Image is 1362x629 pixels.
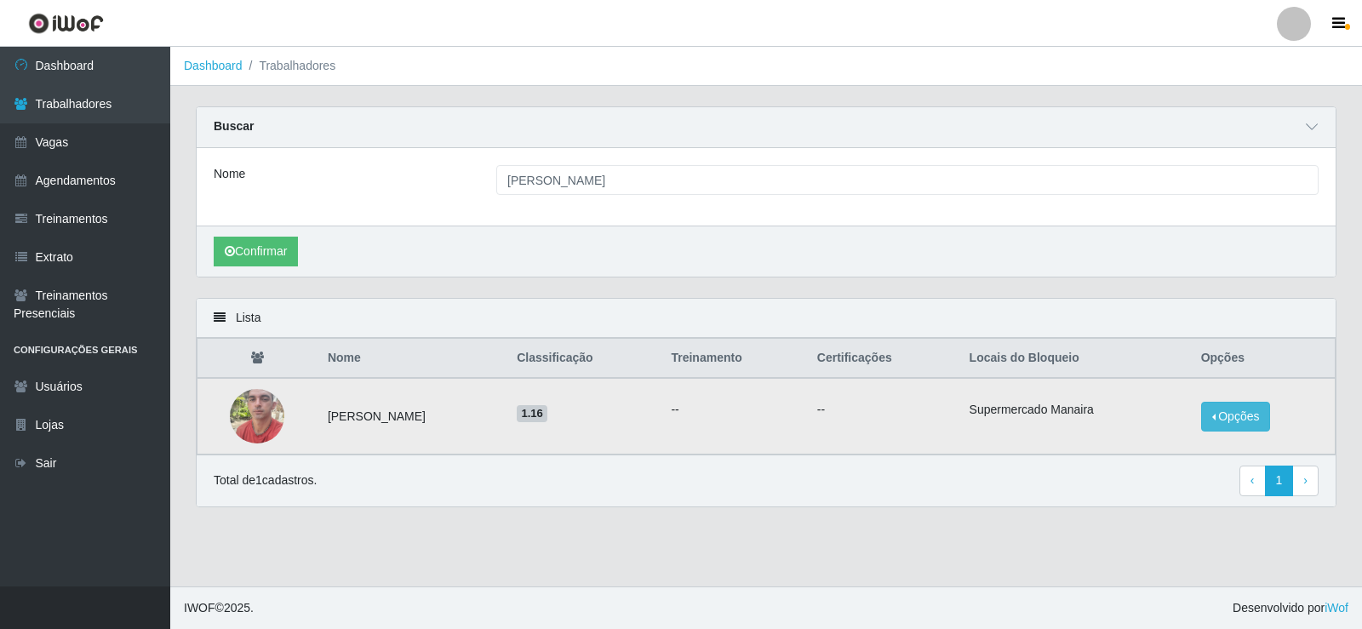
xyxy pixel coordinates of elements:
[1239,466,1266,496] a: Previous
[1250,473,1255,487] span: ‹
[970,401,1181,419] li: Supermercado Manaira
[1325,601,1348,615] a: iWof
[959,339,1191,379] th: Locais do Bloqueio
[661,339,806,379] th: Treinamento
[243,57,336,75] li: Trabalhadores
[1191,339,1336,379] th: Opções
[318,378,506,455] td: [PERSON_NAME]
[496,165,1319,195] input: Digite o Nome...
[1201,402,1271,432] button: Opções
[28,13,104,34] img: CoreUI Logo
[214,472,317,489] p: Total de 1 cadastros.
[214,237,298,266] button: Confirmar
[197,299,1336,338] div: Lista
[807,339,959,379] th: Certificações
[318,339,506,379] th: Nome
[671,401,796,419] ul: --
[1233,599,1348,617] span: Desenvolvido por
[170,47,1362,86] nav: breadcrumb
[214,165,245,183] label: Nome
[817,401,949,419] p: --
[184,599,254,617] span: © 2025 .
[517,405,547,422] span: 1.16
[184,59,243,72] a: Dashboard
[184,601,215,615] span: IWOF
[214,119,254,133] strong: Buscar
[506,339,661,379] th: Classificação
[1292,466,1319,496] a: Next
[1265,466,1294,496] a: 1
[1239,466,1319,496] nav: pagination
[1303,473,1308,487] span: ›
[230,380,284,452] img: 1745337138918.jpeg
